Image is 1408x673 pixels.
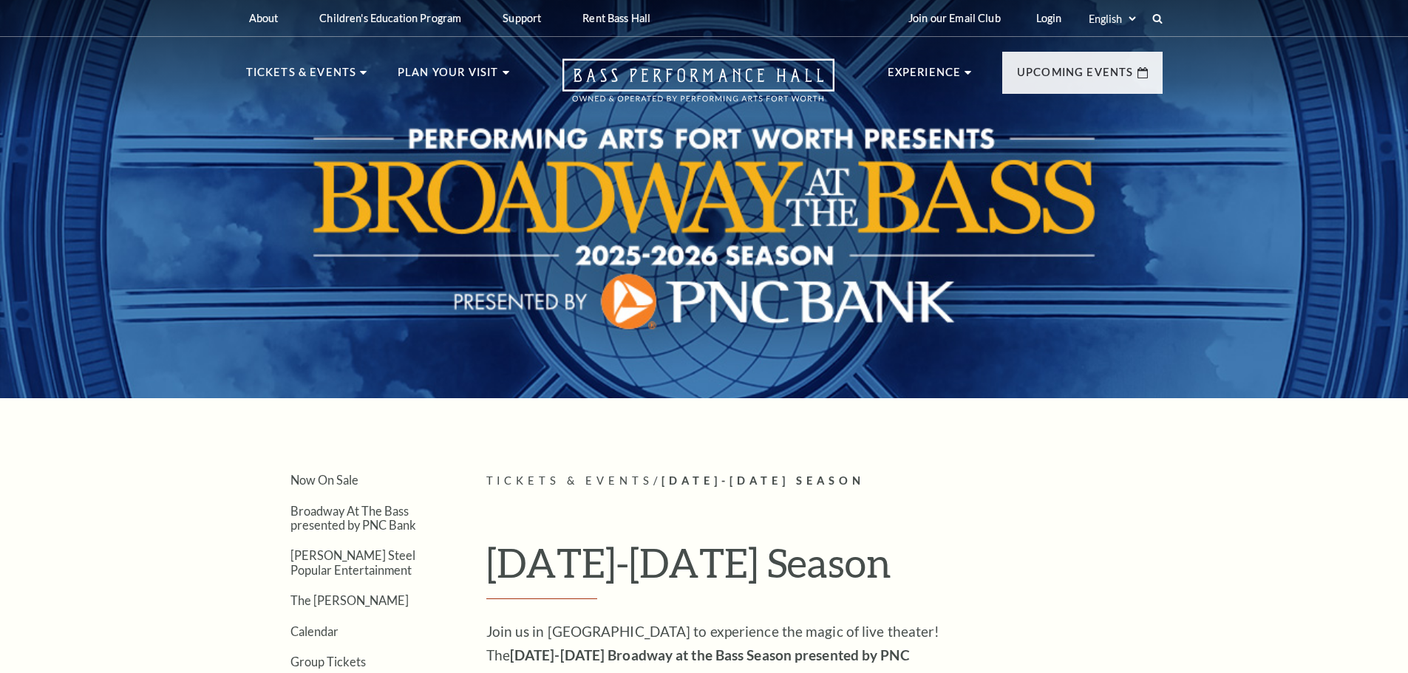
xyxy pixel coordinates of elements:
select: Select: [1086,12,1138,26]
span: [DATE]-[DATE] Season [662,474,865,487]
a: The [PERSON_NAME] [290,593,409,607]
p: Experience [888,64,962,90]
p: Plan Your Visit [398,64,499,90]
p: About [249,12,279,24]
a: Calendar [290,624,339,638]
h1: [DATE]-[DATE] Season [486,539,1163,599]
p: Upcoming Events [1017,64,1134,90]
a: Now On Sale [290,473,358,487]
span: Tickets & Events [486,474,654,487]
p: / [486,472,1163,491]
p: Children's Education Program [319,12,461,24]
p: Tickets & Events [246,64,357,90]
a: Group Tickets [290,655,366,669]
a: [PERSON_NAME] Steel Popular Entertainment [290,548,415,576]
p: Rent Bass Hall [582,12,650,24]
p: Support [503,12,541,24]
a: Broadway At The Bass presented by PNC Bank [290,504,416,532]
